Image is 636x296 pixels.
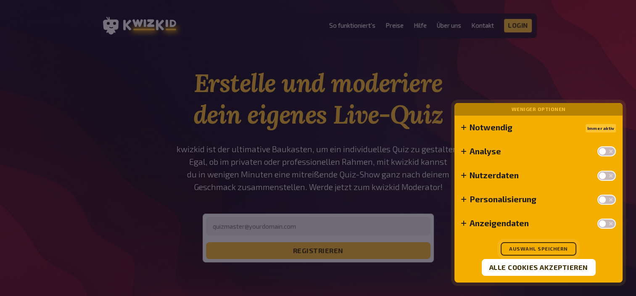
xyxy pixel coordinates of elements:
summary: NotwendigImmer aktiv [461,122,616,132]
summary: Personalisierung [461,194,616,205]
summary: Anzeigendaten [461,218,616,229]
button: Alle Cookies akzeptieren [482,259,596,276]
button: Auswahl speichern [501,242,576,256]
summary: Analyse [461,146,616,156]
summary: Nutzerdaten [461,170,616,180]
button: Weniger Optionen [512,106,566,112]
